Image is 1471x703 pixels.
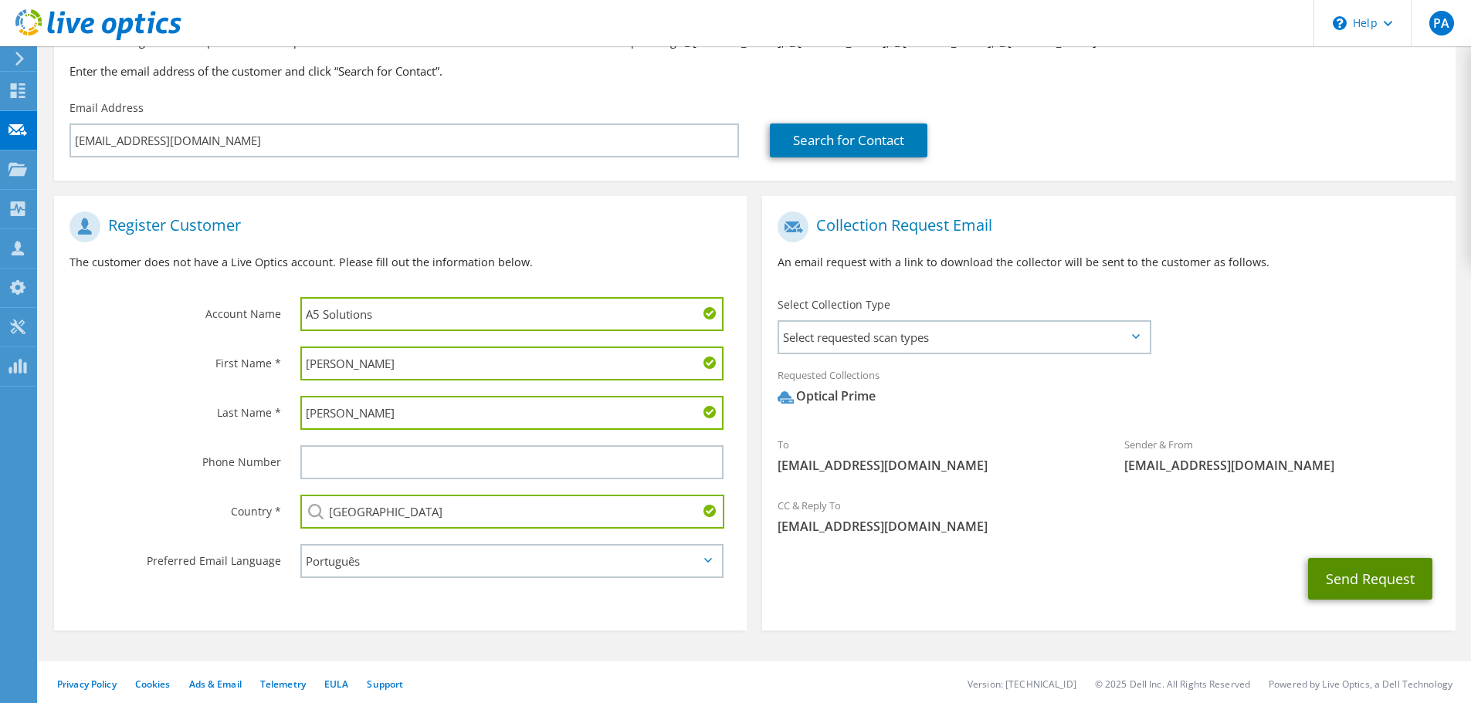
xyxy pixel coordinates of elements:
[69,100,144,116] label: Email Address
[762,359,1455,421] div: Requested Collections
[1109,428,1456,482] div: Sender & From
[69,544,281,569] label: Preferred Email Language
[57,678,117,691] a: Privacy Policy
[778,211,1432,242] h1: Collection Request Email
[69,254,731,271] p: The customer does not have a Live Optics account. Please fill out the information below.
[968,678,1076,691] li: Version: [TECHNICAL_ID]
[189,678,242,691] a: Ads & Email
[1333,16,1347,30] svg: \n
[69,346,281,371] label: First Name *
[770,123,927,157] a: Search for Contact
[1308,558,1432,600] button: Send Request
[778,518,1439,535] span: [EMAIL_ADDRESS][DOMAIN_NAME]
[69,445,281,470] label: Phone Number
[1124,457,1440,474] span: [EMAIL_ADDRESS][DOMAIN_NAME]
[69,211,724,242] h1: Register Customer
[762,428,1109,482] div: To
[135,678,171,691] a: Cookies
[69,63,1440,79] h3: Enter the email address of the customer and click “Search for Contact”.
[778,387,876,405] div: Optical Prime
[69,396,281,421] label: Last Name *
[1095,678,1250,691] li: © 2025 Dell Inc. All Rights Reserved
[367,678,403,691] a: Support
[779,322,1149,353] span: Select requested scan types
[1269,678,1452,691] li: Powered by Live Optics, a Dell Technology
[69,495,281,519] label: Country *
[324,678,348,691] a: EULA
[778,254,1439,271] p: An email request with a link to download the collector will be sent to the customer as follows.
[1429,11,1454,35] span: PA
[69,297,281,322] label: Account Name
[778,297,890,313] label: Select Collection Type
[762,489,1455,542] div: CC & Reply To
[778,457,1093,474] span: [EMAIL_ADDRESS][DOMAIN_NAME]
[260,678,306,691] a: Telemetry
